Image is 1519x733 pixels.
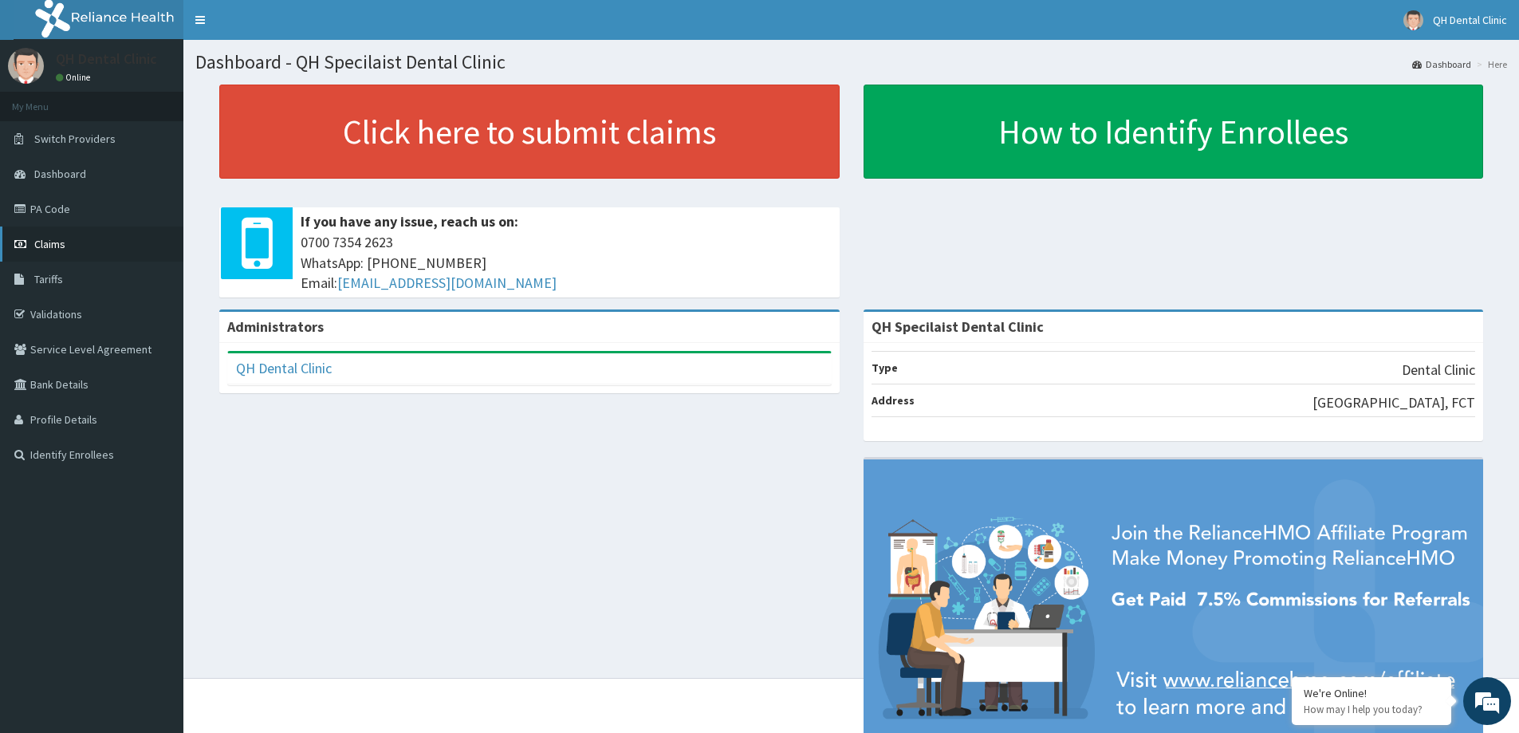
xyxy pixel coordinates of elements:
p: QH Dental Clinic [56,52,157,66]
span: Switch Providers [34,132,116,146]
span: QH Dental Clinic [1433,13,1507,27]
b: Address [872,393,915,408]
b: Type [872,361,898,375]
a: [EMAIL_ADDRESS][DOMAIN_NAME] [337,274,557,292]
p: Dental Clinic [1402,360,1475,380]
b: If you have any issue, reach us on: [301,212,518,231]
img: User Image [8,48,44,84]
strong: QH Specilaist Dental Clinic [872,317,1044,336]
span: 0700 7354 2623 WhatsApp: [PHONE_NUMBER] Email: [301,232,832,294]
a: How to Identify Enrollees [864,85,1484,179]
a: Dashboard [1412,57,1471,71]
span: Tariffs [34,272,63,286]
b: Administrators [227,317,324,336]
span: Dashboard [34,167,86,181]
span: Claims [34,237,65,251]
a: Online [56,72,94,83]
li: Here [1473,57,1507,71]
h1: Dashboard - QH Specilaist Dental Clinic [195,52,1507,73]
div: We're Online! [1304,686,1439,700]
a: QH Dental Clinic [236,359,332,377]
a: Click here to submit claims [219,85,840,179]
img: User Image [1403,10,1423,30]
p: [GEOGRAPHIC_DATA], FCT [1312,392,1475,413]
p: How may I help you today? [1304,703,1439,716]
